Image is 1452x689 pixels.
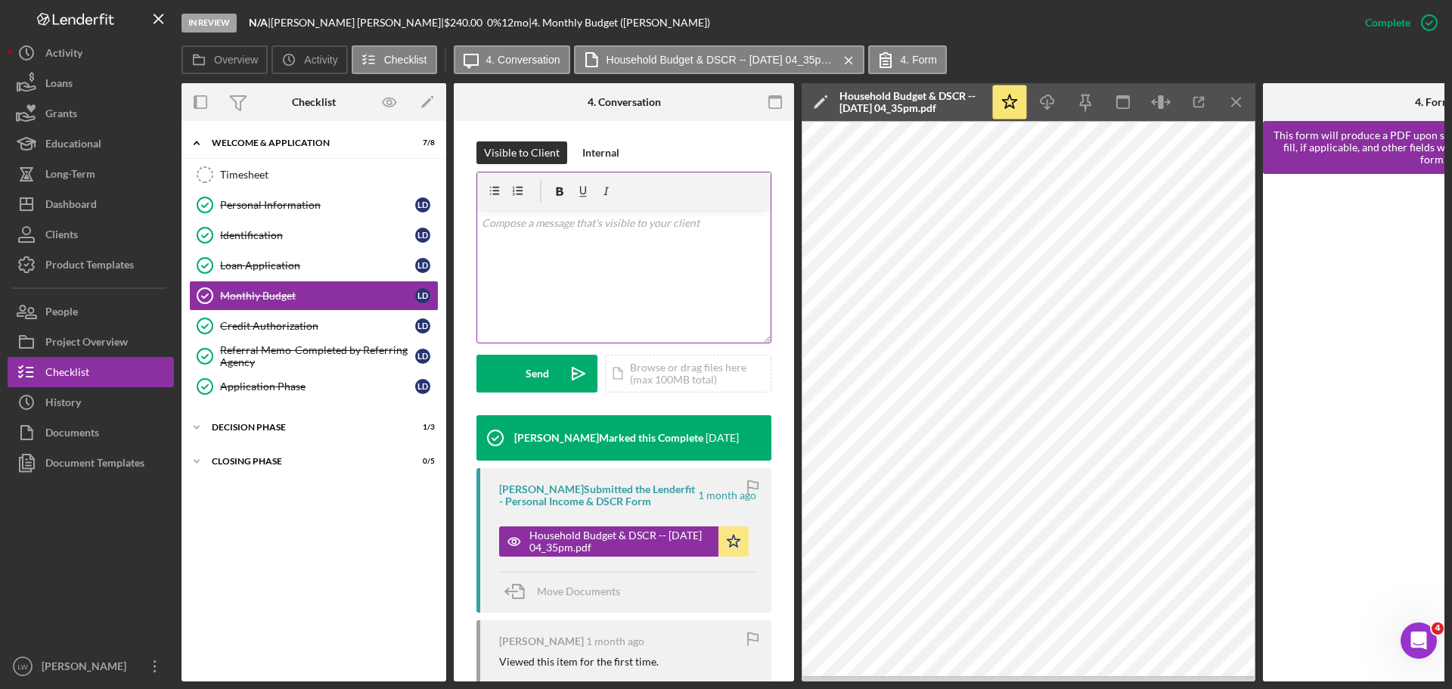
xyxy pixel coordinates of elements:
[220,259,415,272] div: Loan Application
[8,448,174,478] button: Document Templates
[487,17,501,29] div: 0 %
[839,90,983,114] div: Household Budget & DSCR -- [DATE] 04_35pm.pdf
[501,17,529,29] div: 12 mo
[384,54,427,66] label: Checklist
[499,573,635,610] button: Move Documents
[586,635,644,647] time: 2025-07-28 20:20
[415,349,430,364] div: L D
[499,526,749,557] button: Household Budget & DSCR -- [DATE] 04_35pm.pdf
[529,17,710,29] div: | 4. Monthly Budget ([PERSON_NAME])
[212,423,397,432] div: Decision Phase
[415,228,430,243] div: L D
[189,281,439,311] a: Monthly BudgetLD
[408,457,435,466] div: 0 / 5
[181,45,268,74] button: Overview
[292,96,336,108] div: Checklist
[220,199,415,211] div: Personal Information
[271,45,347,74] button: Activity
[526,355,549,393] div: Send
[189,311,439,341] a: Credit AuthorizationLD
[454,45,570,74] button: 4. Conversation
[352,45,437,74] button: Checklist
[484,141,560,164] div: Visible to Client
[537,585,620,597] span: Move Documents
[1350,8,1444,38] button: Complete
[408,423,435,432] div: 1 / 3
[220,169,438,181] div: Timesheet
[189,190,439,220] a: Personal InformationLD
[415,379,430,394] div: L D
[189,371,439,402] a: Application PhaseLD
[1415,96,1451,108] div: 4. Form
[706,432,739,444] time: 2025-08-12 17:07
[444,17,487,29] div: $240.00
[582,141,619,164] div: Internal
[212,138,397,147] div: Welcome & Application
[249,16,268,29] b: N/A
[514,432,703,444] div: [PERSON_NAME] Marked this Complete
[415,197,430,213] div: L D
[189,250,439,281] a: Loan ApplicationLD
[220,320,415,332] div: Credit Authorization
[499,635,584,647] div: [PERSON_NAME]
[220,344,415,368] div: Referral Memo-Completed by Referring Agency
[181,14,237,33] div: In Review
[189,341,439,371] a: Referral Memo-Completed by Referring AgencyLD
[588,96,661,108] div: 4. Conversation
[476,141,567,164] button: Visible to Client
[220,380,415,393] div: Application Phase
[1365,8,1410,38] div: Complete
[17,663,29,671] text: LW
[212,457,397,466] div: Closing Phase
[415,258,430,273] div: L D
[8,651,174,681] button: LW[PERSON_NAME]
[220,229,415,241] div: Identification
[189,160,439,190] a: Timesheet
[249,17,271,29] div: |
[476,355,597,393] button: Send
[189,220,439,250] a: IdentificationLD
[408,138,435,147] div: 7 / 8
[529,529,711,554] div: Household Budget & DSCR -- [DATE] 04_35pm.pdf
[38,651,136,685] div: [PERSON_NAME]
[868,45,947,74] button: 4. Form
[271,17,444,29] div: [PERSON_NAME] [PERSON_NAME] |
[415,318,430,334] div: L D
[499,483,696,507] div: [PERSON_NAME] Submitted the Lenderfit - Personal Income & DSCR Form
[45,448,144,482] div: Document Templates
[574,45,864,74] button: Household Budget & DSCR -- [DATE] 04_35pm.pdf
[698,489,756,501] time: 2025-07-28 20:35
[1401,622,1437,659] iframe: Intercom live chat
[575,141,627,164] button: Internal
